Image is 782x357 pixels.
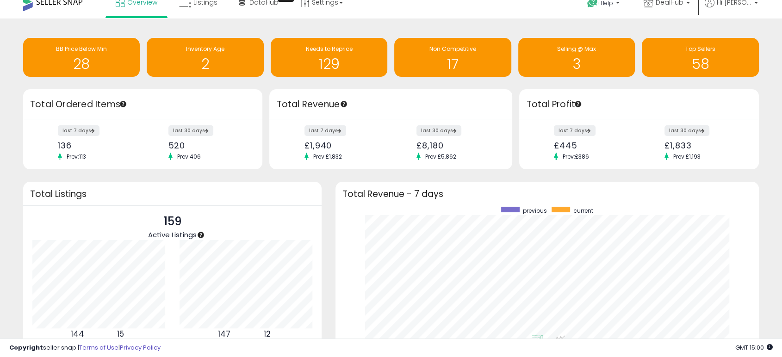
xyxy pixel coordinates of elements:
label: last 7 days [304,125,346,136]
span: Non Competitive [429,45,476,53]
p: 159 [148,213,197,230]
a: Needs to Reprice 129 [271,38,387,77]
label: last 30 days [168,125,213,136]
h1: 17 [399,56,506,72]
a: Terms of Use [79,343,118,352]
div: £8,180 [416,141,496,150]
span: Active Listings [148,230,197,240]
h1: 28 [28,56,135,72]
h3: Total Ordered Items [30,98,255,111]
div: Tooltip anchor [574,100,582,108]
h3: Total Profit [526,98,751,111]
span: Prev: £386 [558,153,594,160]
label: last 30 days [664,125,709,136]
label: last 7 days [58,125,99,136]
div: £1,940 [304,141,384,150]
h1: 2 [151,56,259,72]
b: 144 [71,328,84,339]
div: 520 [168,141,247,150]
span: Top Sellers [685,45,715,53]
a: Selling @ Max 3 [518,38,635,77]
a: BB Price Below Min 28 [23,38,140,77]
span: Prev: 113 [62,153,91,160]
b: 15 [117,328,124,339]
span: Inventory Age [186,45,224,53]
h1: 129 [275,56,383,72]
span: Prev: £1,193 [669,153,705,160]
label: last 7 days [554,125,596,136]
span: Selling @ Max [557,45,596,53]
h1: 3 [523,56,630,72]
a: Inventory Age 2 [147,38,263,77]
span: previous [523,207,547,215]
h3: Total Listings [30,191,315,197]
label: last 30 days [416,125,461,136]
div: Tooltip anchor [197,231,205,239]
span: Prev: £1,832 [309,153,347,160]
div: 136 [58,141,136,150]
strong: Copyright [9,343,43,352]
span: current [573,207,593,215]
b: 12 [264,328,271,339]
a: Privacy Policy [120,343,161,352]
div: £1,833 [664,141,743,150]
a: Non Competitive 17 [394,38,511,77]
span: Prev: 406 [173,153,205,160]
div: Tooltip anchor [119,100,127,108]
span: Needs to Reprice [306,45,353,53]
h1: 58 [646,56,754,72]
span: Prev: £5,862 [421,153,461,160]
h3: Total Revenue - 7 days [342,191,752,197]
div: £445 [554,141,632,150]
a: Top Sellers 58 [642,38,758,77]
b: 147 [218,328,230,339]
span: 2025-10-14 15:00 GMT [735,343,773,352]
h3: Total Revenue [276,98,505,111]
div: seller snap | | [9,344,161,352]
span: BB Price Below Min [56,45,107,53]
div: Tooltip anchor [340,100,348,108]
